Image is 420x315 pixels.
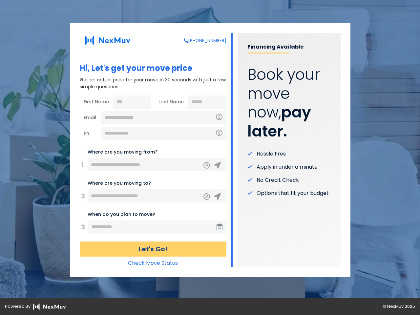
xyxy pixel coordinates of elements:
[80,95,113,109] span: First Name
[80,33,136,48] img: NexMuv
[247,43,331,53] p: Financing Available
[80,111,101,124] span: Email
[184,37,226,44] a: [PHONE_NUMBER]
[247,65,331,141] p: Book your move now,
[203,162,210,169] button: Clear
[257,163,318,171] span: Apply in under a minute
[88,180,151,187] label: Where are you moving to?
[88,158,213,171] input: 123 Main St, City, ST ZIP
[257,150,286,158] span: Hassle Free
[257,176,299,184] span: No Credit Check
[80,76,226,90] p: Get an actual price for your move in 30 seconds with just a few simple questions.
[88,149,157,156] label: Where are you moving from?
[210,303,420,310] div: © NexMuv 2025
[257,189,329,197] span: Options that fit your budget
[247,102,311,142] strong: pay later.
[128,259,178,267] a: Check Move Status
[88,211,155,218] label: When do you plan to move?
[88,189,213,202] input: 456 Elm St, City, ST ZIP
[203,193,210,200] button: Clear
[155,95,188,109] span: Last Name
[80,64,226,73] h1: Hi, Let's get your move price
[80,127,101,140] span: Ph.
[80,241,226,257] button: Let's Go!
